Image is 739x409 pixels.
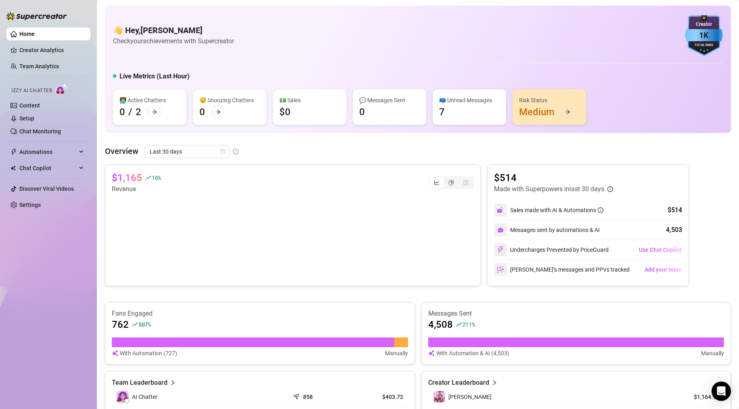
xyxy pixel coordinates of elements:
[494,171,613,184] article: $514
[112,378,167,388] article: Team Leaderboard
[434,180,440,186] span: line-chart
[112,318,129,331] article: 762
[644,263,682,276] button: Add your team
[354,393,403,401] article: $403.72
[120,349,177,358] article: With Automation (727)
[119,96,180,105] div: 👩‍💻 Active Chatters
[170,378,176,388] span: right
[132,322,138,327] span: rise
[132,392,157,401] span: AI Chatter
[19,44,84,57] a: Creator Analytics
[279,96,340,105] div: 💵 Sales
[19,115,34,122] a: Setup
[497,207,504,214] img: svg%3e
[117,391,129,403] img: izzy-ai-chatter-avatar-DDCN_rTZ.svg
[463,320,475,328] span: 211 %
[19,162,77,175] span: Chat Copilot
[428,349,435,358] img: svg%3e
[428,318,453,331] article: 4,508
[112,184,161,194] article: Revenue
[19,63,59,70] a: Team Analytics
[439,105,445,118] div: 7
[494,223,600,236] div: Messages sent by automations & AI
[494,263,630,276] div: [PERSON_NAME]’s messages and PPVs tracked
[55,84,68,95] img: AI Chatter
[293,392,301,400] span: send
[233,149,239,154] span: info-circle
[150,145,225,158] span: Last 30 days
[463,180,469,186] span: dollar-circle
[19,186,74,192] a: Discover Viral Videos
[565,109,570,115] span: arrow-right
[151,109,157,115] span: arrow-right
[19,102,40,109] a: Content
[19,128,61,135] a: Chat Monitoring
[10,149,17,155] span: thunderbolt
[519,96,580,105] div: Risk Status
[215,109,221,115] span: arrow-right
[497,227,504,233] img: svg%3e
[152,174,161,181] span: 16 %
[607,186,613,192] span: info-circle
[359,105,365,118] div: 0
[666,225,682,235] div: 4,503
[303,393,313,401] article: 858
[497,266,504,273] img: svg%3e
[639,243,682,256] button: Use Chat Copilot
[145,175,151,181] span: rise
[712,382,731,401] div: Open Intercom Messenger
[113,36,234,46] article: Check your achievements with Supercreator
[19,202,41,208] a: Settings
[385,349,408,358] article: Manually
[136,105,141,118] div: 2
[119,72,190,81] h5: Live Metrics (Last Hour)
[428,378,489,388] article: Creator Leaderboard
[456,322,462,327] span: rise
[668,205,682,215] div: $514
[436,349,509,358] article: With Automation & AI (4,503)
[494,184,604,194] article: Made with Superpowers in last 30 days
[10,165,16,171] img: Chat Copilot
[685,21,723,28] div: Creator
[497,246,504,253] img: svg%3e
[645,266,682,273] span: Add your team
[220,149,225,154] span: calendar
[359,96,420,105] div: 💬 Messages Sent
[510,206,603,215] div: Sales made with AI & Automations
[639,247,682,253] span: Use Chat Copilot
[494,243,609,256] div: Undercharges Prevented by PriceGuard
[112,309,408,318] article: Fans Engaged
[199,96,260,105] div: 😴 Snoozing Chatters
[429,176,474,189] div: segmented control
[492,378,497,388] span: right
[199,105,205,118] div: 0
[685,15,723,56] img: blue-badge-DgoSNQY1.svg
[685,29,723,42] div: 1K
[138,320,151,328] span: 807 %
[433,391,445,403] img: lola
[113,25,234,36] h4: 👋 Hey, [PERSON_NAME]
[682,393,719,401] article: $1,164.93
[428,309,724,318] article: Messages Sent
[448,394,492,400] span: [PERSON_NAME]
[112,171,142,184] article: $1,165
[685,43,723,48] div: Total Fans
[112,349,118,358] img: svg%3e
[11,87,52,95] span: Izzy AI Chatter
[439,96,500,105] div: 📪 Unread Messages
[19,31,35,37] a: Home
[598,207,603,213] span: info-circle
[701,349,724,358] article: Manually
[448,180,454,186] span: pie-chart
[119,105,125,118] div: 0
[105,145,138,157] article: Overview
[6,12,67,20] img: logo-BBDzfeDw.svg
[279,105,291,118] div: $0
[19,145,77,158] span: Automations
